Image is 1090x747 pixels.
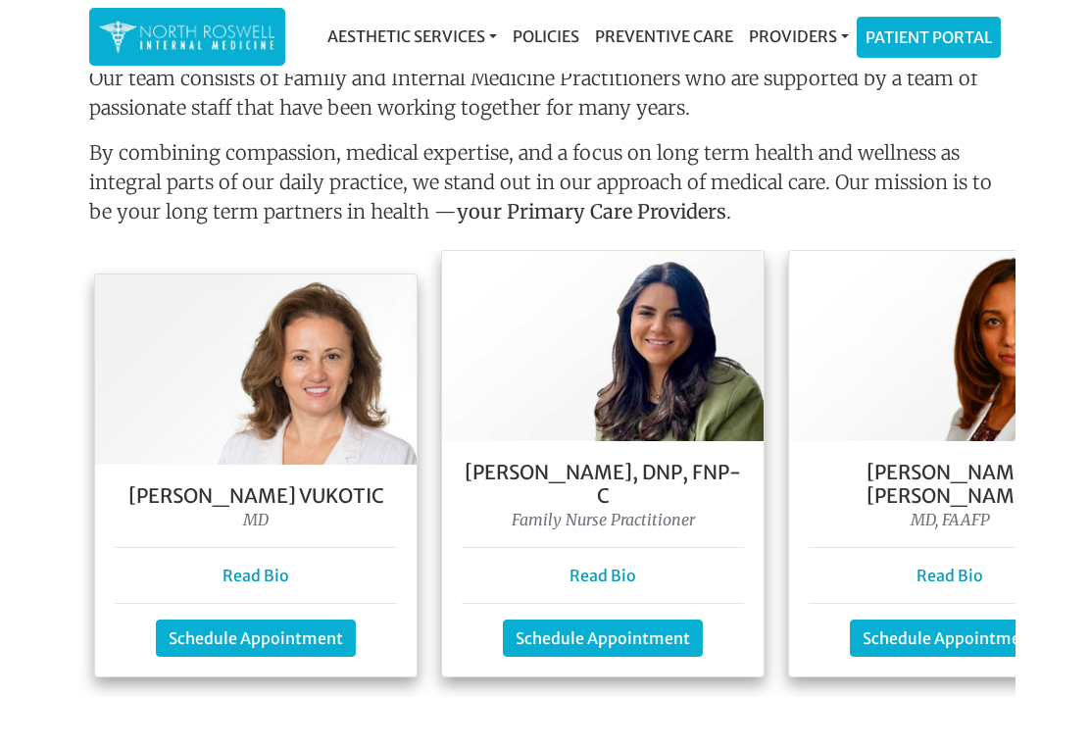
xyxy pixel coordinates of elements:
a: Read Bio [223,566,289,585]
a: Policies [505,17,587,56]
a: Read Bio [917,566,983,585]
p: By combining compassion, medical expertise, and a focus on long term health and wellness as integ... [89,138,1001,234]
a: Schedule Appointment [850,620,1050,657]
img: Dr. Goga Vukotis [95,274,417,465]
a: Providers [741,17,857,56]
h5: [PERSON_NAME] Vukotic [115,484,397,508]
i: MD, FAAFP [911,510,990,529]
h5: [PERSON_NAME], DNP, FNP- C [462,461,744,508]
a: Schedule Appointment [503,620,703,657]
a: Schedule Appointment [156,620,356,657]
p: Our team consists of Family and Internal Medicine Practitioners who are supported by a team of pa... [89,64,1001,123]
strong: your Primary Care Providers [457,199,726,224]
img: North Roswell Internal Medicine [99,18,275,56]
a: Patient Portal [858,18,1000,57]
i: Family Nurse Practitioner [512,510,695,529]
a: Read Bio [570,566,636,585]
i: MD [243,510,269,529]
a: Aesthetic Services [320,17,505,56]
a: Preventive Care [587,17,741,56]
